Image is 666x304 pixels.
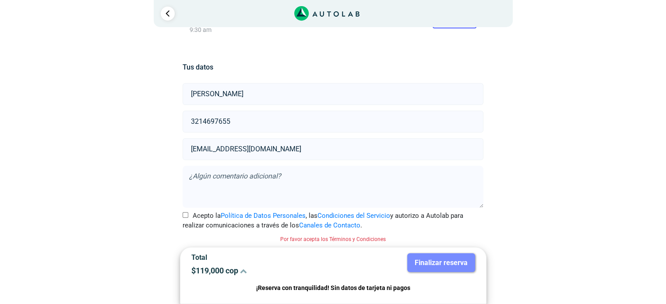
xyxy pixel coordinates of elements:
a: Política de Datos Personales [221,212,306,220]
p: Total [191,253,327,262]
a: Condiciones del Servicio [317,212,390,220]
input: Celular [183,111,483,133]
a: Canales de Contacto [299,221,360,229]
p: ¡Reserva con tranquilidad! Sin datos de tarjeta ni pagos [191,283,475,293]
input: Nombre y apellido [183,83,483,105]
p: $ 119,000 cop [191,266,327,275]
button: Finalizar reserva [407,253,475,272]
input: Correo electrónico [183,138,483,160]
h5: Tus datos [183,63,483,71]
input: Acepto laPolítica de Datos Personales, lasCondiciones del Servicioy autorizo a Autolab para reali... [183,212,188,218]
label: Acepto la , las y autorizo a Autolab para realizar comunicaciones a través de los . [183,211,483,231]
p: 9:30 am [190,26,476,34]
small: Por favor acepta los Términos y Condiciones [280,236,386,242]
a: Link al sitio de autolab [294,9,359,17]
a: Ir al paso anterior [161,7,175,21]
